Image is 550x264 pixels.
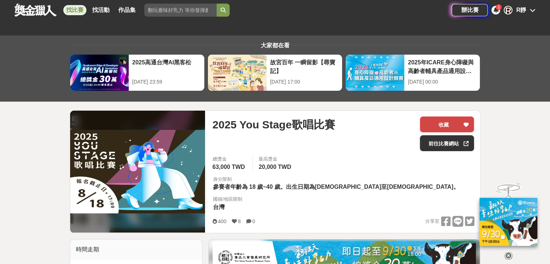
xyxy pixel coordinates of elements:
a: 辦比賽 [452,4,488,16]
div: [DATE] 00:00 [408,78,476,86]
img: Cover Image [70,130,205,213]
a: 作品集 [115,5,138,15]
span: 8 [238,218,241,224]
span: 400 [218,218,226,224]
div: 2025年ICARE身心障礙與高齡者輔具產品通用設計競賽 [408,58,476,74]
a: 故宮百年 一瞬留影【尋寶記】[DATE] 17:00 [208,54,342,91]
input: 翻玩臺味好乳力 等你發揮創意！ [144,4,217,17]
div: 身分限制 [213,176,461,183]
span: 參賽者年齡為 18 歲~40 歲。出生日期為[DEMOGRAPHIC_DATA]至[DEMOGRAPHIC_DATA]。 [213,184,459,190]
button: 收藏 [420,116,474,132]
a: 找活動 [89,5,112,15]
span: 20,000 TWD [259,164,291,170]
a: 2025高通台灣AI黑客松[DATE] 23:59 [70,54,205,91]
a: 找比賽 [63,5,86,15]
div: R靜 [516,6,526,14]
span: 63,000 TWD [212,164,245,170]
div: R [504,6,512,14]
span: 分享至 [425,216,439,227]
a: 前往比賽網站 [420,135,474,151]
div: 時間走期 [70,239,202,260]
div: [DATE] 17:00 [270,78,338,86]
span: 0 [252,218,255,224]
img: ff197300-f8ee-455f-a0ae-06a3645bc375.jpg [479,198,537,246]
div: [DATE] 23:59 [132,78,201,86]
div: 國籍/地區限制 [213,196,242,203]
span: 1 [498,5,500,9]
span: 總獎金 [212,156,247,163]
div: 2025高通台灣AI黑客松 [132,58,201,74]
span: 大家都在看 [259,42,291,48]
span: 最高獎金 [259,156,293,163]
span: 台灣 [213,204,224,210]
span: 2025 You Stage歌唱比賽 [212,116,335,133]
a: 2025年ICARE身心障礙與高齡者輔具產品通用設計競賽[DATE] 00:00 [345,54,480,91]
div: 故宮百年 一瞬留影【尋寶記】 [270,58,338,74]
